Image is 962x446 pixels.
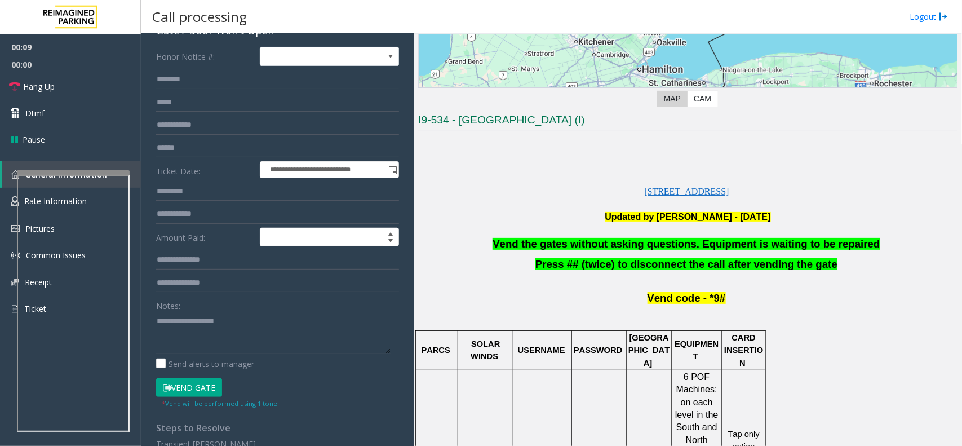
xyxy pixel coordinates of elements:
span: Pause [23,134,45,145]
img: 'icon' [11,196,19,206]
span: SOLAR WINDS [471,339,502,361]
img: 'icon' [11,251,20,260]
span: CARD INSERTION [724,333,763,368]
h4: Steps to Resolve [156,423,399,434]
label: CAM [687,91,718,107]
span: [GEOGRAPHIC_DATA] [628,333,670,368]
h3: I9-534 - [GEOGRAPHIC_DATA] (I) [418,113,957,131]
span: Vend the gates without asking questions. Equipment is waiting to be repaired [493,238,880,250]
img: 'icon' [11,279,19,286]
span: EQUIPMENT [675,339,719,361]
span: Increase value [383,228,398,237]
span: PARCS [422,346,450,355]
span: Toggle popup [386,162,398,178]
small: Vend will be performed using 1 tone [162,399,277,408]
label: Map [657,91,688,107]
span: Dtmf [25,107,45,119]
span: PASSWORD [574,346,622,355]
a: General Information [2,161,141,188]
img: logout [939,11,948,23]
button: Vend Gate [156,378,222,398]
img: 'icon' [11,170,20,179]
b: Updated by [PERSON_NAME] - [DATE] [605,212,771,222]
a: [STREET_ADDRESS] [645,187,729,196]
label: Honor Notice #: [153,47,257,66]
label: Notes: [156,296,180,312]
a: Logout [910,11,948,23]
span: Press ## (twice) to disconnect the call after vending the gate [535,258,837,270]
span: Vend code - *9# [648,292,726,304]
span: General Information [25,169,107,180]
label: Ticket Date: [153,161,257,178]
span: USERNAME [518,346,565,355]
h3: Call processing [147,3,252,30]
span: Decrease value [383,237,398,246]
img: 'icon' [11,225,20,232]
span: Hang Up [23,81,55,92]
label: Send alerts to manager [156,358,254,370]
img: 'icon' [11,304,19,314]
label: Amount Paid: [153,228,257,247]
